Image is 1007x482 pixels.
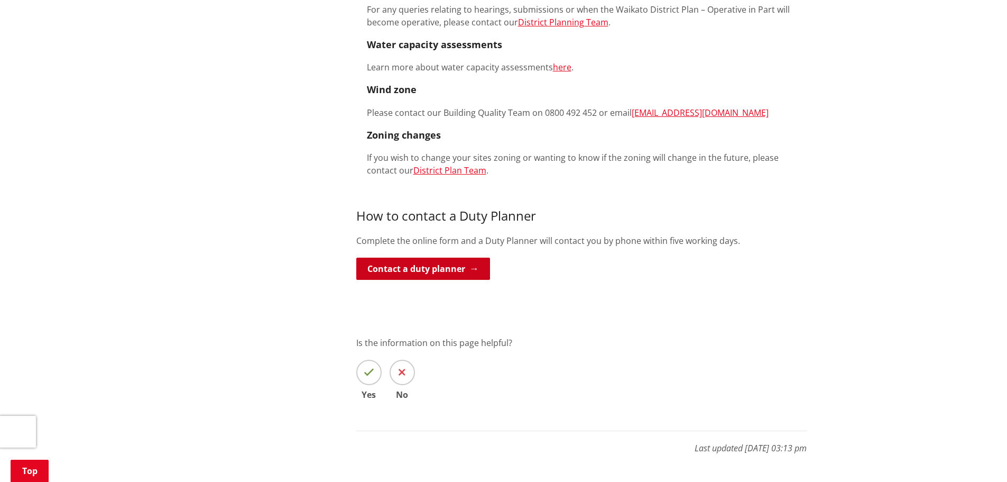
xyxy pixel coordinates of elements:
p: If you wish to change your sites zoning or wanting to know if the zoning will change in the futur... [367,151,796,177]
span: Yes [356,390,382,399]
h3: How to contact a Duty Planner [356,208,807,224]
p: Is the information on this page helpful? [356,337,807,349]
a: Top [11,460,49,482]
a: [EMAIL_ADDRESS][DOMAIN_NAME] [632,107,769,119]
a: District Planning Team [518,16,608,28]
p: Learn more about water capacity assessments . [367,61,796,74]
strong: Water capacity assessments [367,38,502,51]
span: No [390,390,415,399]
p: Please contact our Building Quality Team on 0800 492 452 or email [367,106,796,119]
a: here [553,61,571,73]
p: For any queries relating to hearings, submissions or when the Waikato District Plan – Operative i... [367,3,796,29]
p: Last updated [DATE] 03:13 pm [356,431,807,454]
strong: Zoning changes [367,129,441,141]
a: Contact a duty planner [356,258,490,280]
iframe: Messenger Launcher [958,438,996,476]
p: Complete the online form and a Duty Planner will contact you by phone within five working days. [356,234,807,247]
a: District Plan Team [413,165,486,176]
strong: Wind zone [367,83,417,96]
